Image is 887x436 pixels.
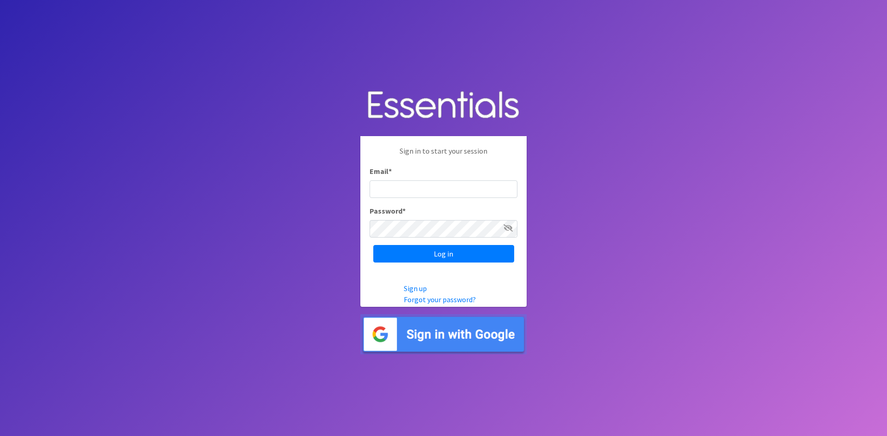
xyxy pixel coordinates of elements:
label: Email [370,166,392,177]
a: Forgot your password? [404,295,476,304]
img: Human Essentials [360,82,527,129]
abbr: required [402,206,406,215]
input: Log in [373,245,514,263]
p: Sign in to start your session [370,145,517,166]
img: Sign in with Google [360,314,527,354]
a: Sign up [404,284,427,293]
label: Password [370,205,406,216]
abbr: required [389,167,392,176]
